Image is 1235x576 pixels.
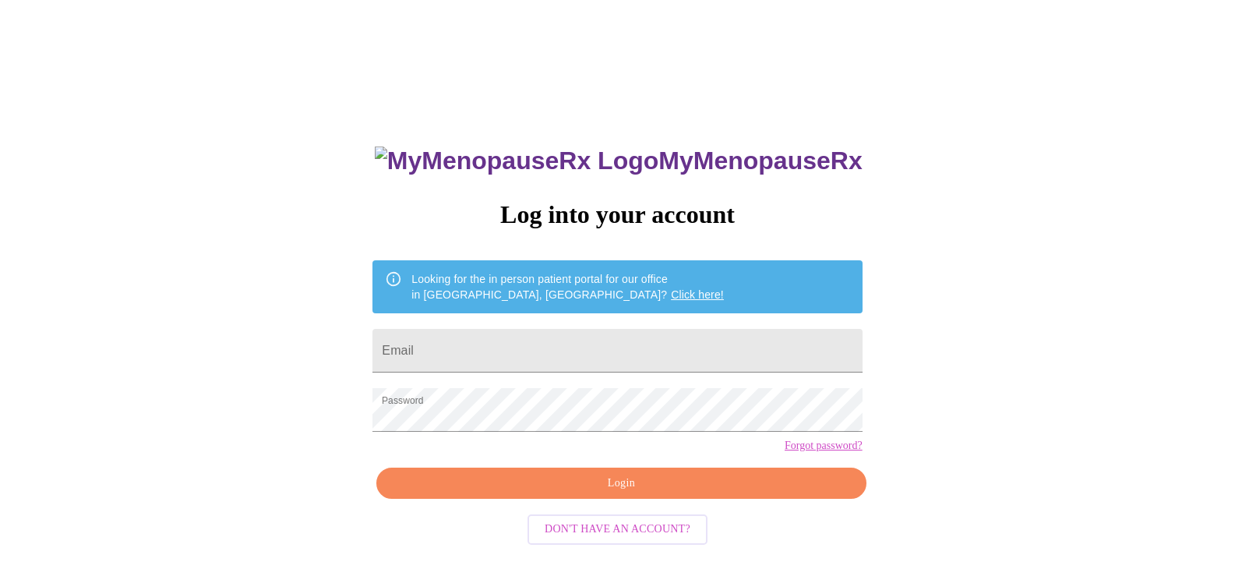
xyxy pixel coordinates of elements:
[671,288,724,301] a: Click here!
[372,200,862,229] h3: Log into your account
[375,147,658,175] img: MyMenopauseRx Logo
[375,147,863,175] h3: MyMenopauseRx
[524,521,711,535] a: Don't have an account?
[528,514,707,545] button: Don't have an account?
[411,265,724,309] div: Looking for the in person patient portal for our office in [GEOGRAPHIC_DATA], [GEOGRAPHIC_DATA]?
[394,474,848,493] span: Login
[785,440,863,452] a: Forgot password?
[376,468,866,500] button: Login
[545,520,690,539] span: Don't have an account?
